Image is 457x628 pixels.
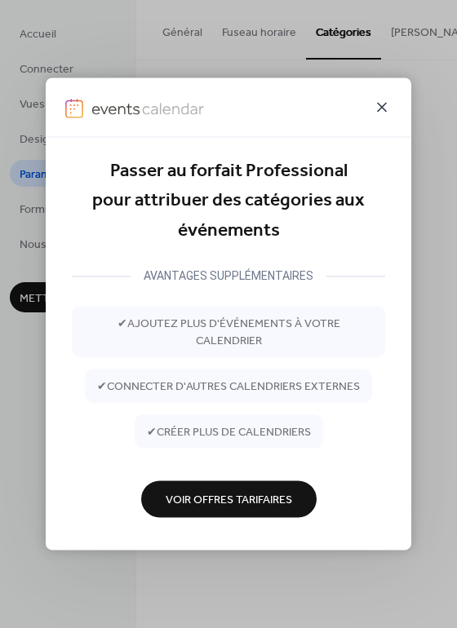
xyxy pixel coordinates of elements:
div: AVANTAGES SUPPLÉMENTAIRES [131,267,326,286]
span: ✔ ajoutez plus d'événements à votre calendrier [84,316,373,350]
span: ✔ créer plus de calendriers [147,424,311,441]
span: Voir Offres Tarifaires [166,492,292,509]
img: logo-icon [65,99,83,118]
div: Passer au forfait Professional pour attribuer des catégories aux événements [72,157,385,245]
button: Voir Offres Tarifaires [141,481,317,518]
span: ✔ connecter d'autres calendriers externes [97,378,360,396]
img: logo-type [91,99,204,118]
